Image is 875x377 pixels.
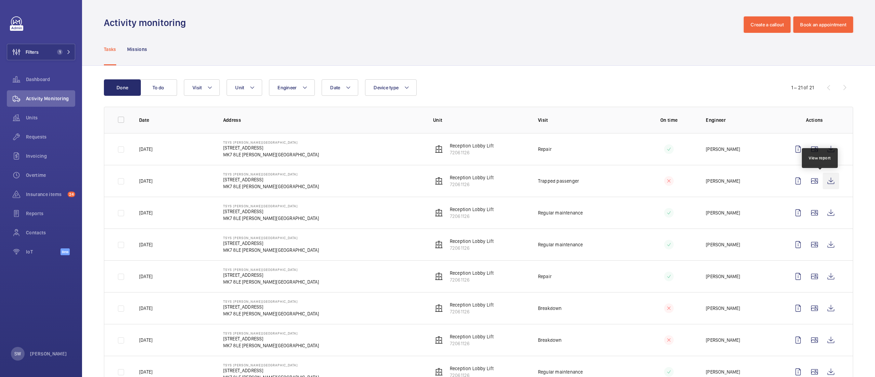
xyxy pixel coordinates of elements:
p: Reception Lobby Lift [450,270,494,276]
p: 72061126 [450,276,494,283]
p: Reception Lobby Lift [450,142,494,149]
p: [DATE] [139,178,152,184]
p: Breakdown [538,305,562,312]
button: Engineer [269,79,315,96]
img: elevator.svg [435,272,443,281]
p: TSYS [PERSON_NAME][GEOGRAPHIC_DATA] [223,204,319,208]
span: Invoicing [26,153,75,159]
p: [DATE] [139,368,152,375]
button: Done [104,79,141,96]
img: elevator.svg [435,209,443,217]
p: MK7 8LE [PERSON_NAME][GEOGRAPHIC_DATA] [223,183,319,190]
span: Dashboard [26,76,75,83]
p: [STREET_ADDRESS] [223,240,319,247]
p: Reception Lobby Lift [450,206,494,213]
p: Tasks [104,46,116,53]
p: TSYS [PERSON_NAME][GEOGRAPHIC_DATA] [223,236,319,240]
p: [PERSON_NAME] [706,368,740,375]
span: Engineer [278,85,297,90]
p: MK7 8LE [PERSON_NAME][GEOGRAPHIC_DATA] [223,215,319,222]
img: elevator.svg [435,145,443,153]
span: Visit [192,85,202,90]
span: 24 [68,192,75,197]
p: [PERSON_NAME] [706,273,740,280]
p: Reception Lobby Lift [450,238,494,245]
p: [PERSON_NAME] [706,305,740,312]
p: 72061126 [450,340,494,347]
p: TSYS [PERSON_NAME][GEOGRAPHIC_DATA] [223,172,319,176]
p: [STREET_ADDRESS] [223,367,319,374]
span: Unit [235,85,244,90]
p: Missions [127,46,147,53]
p: [DATE] [139,273,152,280]
p: [PERSON_NAME] [706,337,740,343]
p: 72061126 [450,245,494,251]
p: MK7 8LE [PERSON_NAME][GEOGRAPHIC_DATA] [223,310,319,317]
p: [STREET_ADDRESS] [223,335,319,342]
p: [PERSON_NAME] [30,350,67,357]
p: [DATE] [139,241,152,248]
p: [DATE] [139,305,152,312]
p: [DATE] [139,146,152,153]
p: SW [14,350,21,357]
p: Unit [433,117,527,123]
p: MK7 8LE [PERSON_NAME][GEOGRAPHIC_DATA] [223,247,319,253]
p: TSYS [PERSON_NAME][GEOGRAPHIC_DATA] [223,299,319,303]
p: 72061126 [450,149,494,156]
div: View report [809,155,831,161]
p: Actions [790,117,839,123]
span: 1 [57,49,63,55]
p: 72061126 [450,308,494,315]
button: Visit [184,79,220,96]
span: Insurance items [26,191,65,198]
div: 1 – 21 of 21 [791,84,814,91]
p: Regular maintenance [538,209,583,216]
p: Address [223,117,422,123]
img: elevator.svg [435,336,443,344]
p: [PERSON_NAME] [706,241,740,248]
p: MK7 8LE [PERSON_NAME][GEOGRAPHIC_DATA] [223,278,319,285]
p: [STREET_ADDRESS] [223,208,319,215]
p: Reception Lobby Lift [450,333,494,340]
span: Filters [26,49,39,55]
img: elevator.svg [435,240,443,249]
p: [STREET_ADDRESS] [223,176,319,183]
button: To do [140,79,177,96]
span: Activity Monitoring [26,95,75,102]
p: On time [643,117,695,123]
span: Requests [26,133,75,140]
p: Trapped passenger [538,178,579,184]
button: Filters1 [7,44,75,60]
p: [STREET_ADDRESS] [223,144,319,151]
p: [DATE] [139,209,152,216]
button: Book an appointment [793,16,853,33]
img: elevator.svg [435,368,443,376]
img: elevator.svg [435,177,443,185]
p: Reception Lobby Lift [450,365,494,372]
p: 72061126 [450,213,494,220]
span: Date [330,85,340,90]
p: TSYS [PERSON_NAME][GEOGRAPHIC_DATA] [223,363,319,367]
p: TSYS [PERSON_NAME][GEOGRAPHIC_DATA] [223,140,319,144]
button: Create a callout [744,16,791,33]
p: [PERSON_NAME] [706,209,740,216]
span: IoT [26,248,60,255]
p: Breakdown [538,337,562,343]
p: [STREET_ADDRESS] [223,272,319,278]
p: [PERSON_NAME] [706,146,740,153]
p: Visit [538,117,632,123]
button: Unit [227,79,262,96]
p: Repair [538,273,552,280]
p: Date [139,117,212,123]
h1: Activity monitoring [104,16,190,29]
p: Regular maintenance [538,241,583,248]
span: Contacts [26,229,75,236]
img: elevator.svg [435,304,443,312]
button: Date [322,79,358,96]
span: Units [26,114,75,121]
span: Reports [26,210,75,217]
p: MK7 8LE [PERSON_NAME][GEOGRAPHIC_DATA] [223,342,319,349]
p: Reception Lobby Lift [450,301,494,308]
span: Beta [60,248,70,255]
span: Overtime [26,172,75,179]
